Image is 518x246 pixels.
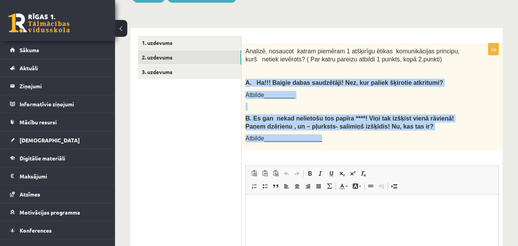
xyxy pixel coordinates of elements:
a: Aktuāli [10,59,105,77]
a: Paste as plain text (Ctrl+Shift+V) [260,168,270,178]
span: Motivācijas programma [20,209,80,216]
a: Insert Page Break for Printing [389,181,400,191]
strong: B. [245,115,252,122]
a: Link (Ctrl+K) [365,181,376,191]
a: Mācību resursi [10,113,105,131]
span: Digitālie materiāli [20,155,65,162]
p: 2p [488,43,499,55]
a: Align Left [281,181,292,191]
a: Unlink [376,181,387,191]
a: Digitālie materiāli [10,149,105,167]
a: Superscript [347,168,358,178]
a: Underline (Ctrl+U) [326,168,337,178]
a: Background Color [350,181,363,191]
a: Subscript [337,168,347,178]
a: Center [292,181,303,191]
a: Informatīvie ziņojumi [10,95,105,113]
a: Redo (Ctrl+Y) [292,168,303,178]
a: Paste (Ctrl+V) [249,168,260,178]
a: Insert/Remove Bulleted List [260,181,270,191]
a: Justify [313,181,324,191]
a: Math [324,181,335,191]
a: Rīgas 1. Tālmācības vidusskola [8,13,70,33]
span: A. Ha!!! Baigie dabas saudzētāji! Nez, kur paliek šķirotie atkritumi? [245,79,443,86]
span: Atbilde_________________ [245,135,322,142]
a: Align Right [303,181,313,191]
a: Paste from Word [270,168,281,178]
a: Remove Format [358,168,369,178]
a: 2. uzdevums [138,50,241,64]
a: Block Quote [270,181,281,191]
a: Ziņojumi [10,77,105,95]
a: Italic (Ctrl+I) [315,168,326,178]
b: Es gan nekad nelietošu tos papīra ****! Viņi tak izšķist vienā rāvienā! Paņem dzērienu , un – pļu... [245,115,454,130]
a: Undo (Ctrl+Z) [281,168,292,178]
legend: Informatīvie ziņojumi [20,95,105,113]
a: Konferences [10,221,105,239]
a: Atzīmes [10,185,105,203]
a: Text Color [337,181,350,191]
a: 1. uzdevums [138,36,241,50]
span: Sākums [20,46,39,53]
legend: Ziņojumi [20,77,105,95]
a: Bold (Ctrl+B) [304,168,315,178]
span: [DEMOGRAPHIC_DATA] [20,137,80,144]
a: Motivācijas programma [10,203,105,221]
span: Analizē, nosaucot katram piemēram 1 atšķirīgu ētikas komunikācijas principu, kurš netiek ievērots... [245,48,459,63]
a: 3. uzdevums [138,65,241,79]
span: Atbilde_________ [245,92,295,98]
span: Aktuāli [20,64,38,71]
span: Konferences [20,227,52,234]
a: Sākums [10,41,105,59]
a: Insert/Remove Numbered List [249,181,260,191]
a: [DEMOGRAPHIC_DATA] [10,131,105,149]
legend: Maksājumi [20,167,105,185]
a: Maksājumi [10,167,105,185]
span: Mācību resursi [20,119,57,125]
span: Atzīmes [20,191,40,198]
